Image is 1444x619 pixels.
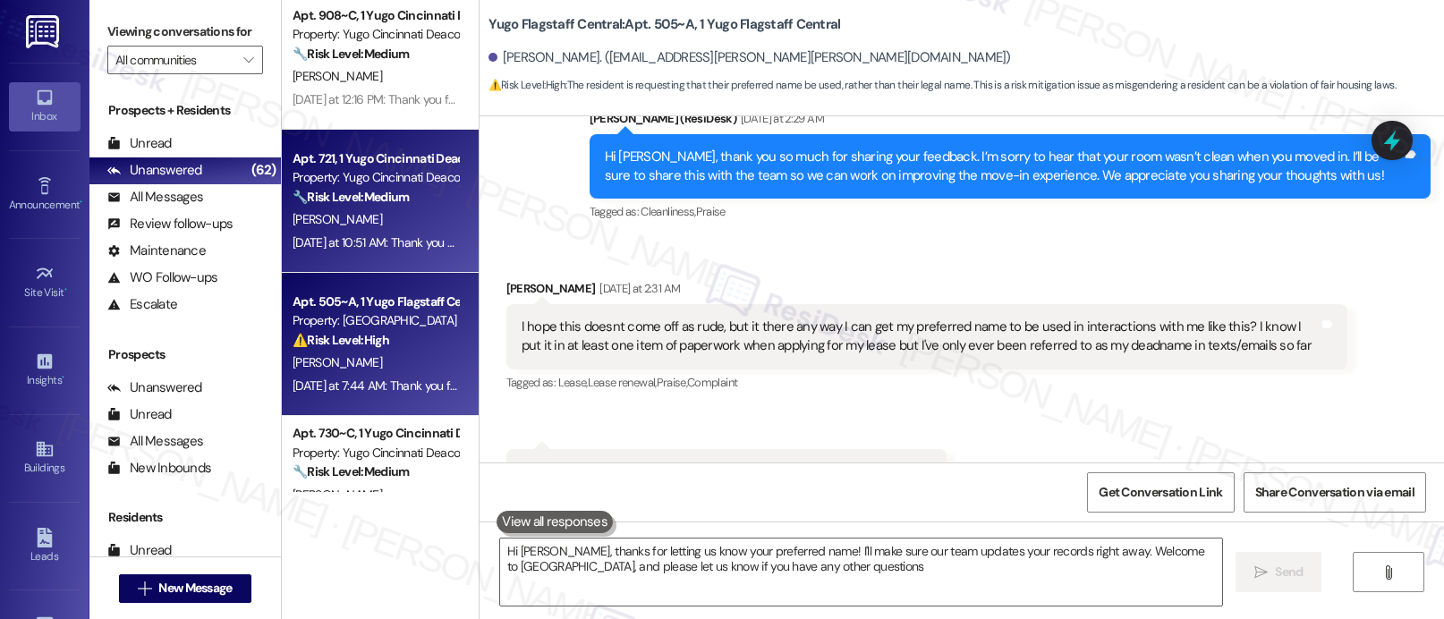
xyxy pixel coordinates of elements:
div: Unanswered [107,378,202,397]
div: (62) [247,157,281,184]
button: Get Conversation Link [1087,472,1234,513]
div: All Messages [107,188,203,207]
div: Unread [107,405,172,424]
div: Review follow-ups [107,215,233,233]
div: Tagged as: [506,369,1347,395]
span: : The resident is requesting that their preferred name be used, rather than their legal name. Thi... [488,76,1396,95]
div: Unread [107,541,172,560]
span: Praise [696,204,726,219]
img: ResiDesk Logo [26,15,63,48]
a: Inbox [9,82,81,131]
div: WO Follow-ups [107,268,217,287]
a: Leads [9,522,81,571]
div: [PERSON_NAME] [506,279,1347,304]
div: [DATE] at 2:31 AM [595,279,680,298]
span: Lease , [558,375,588,390]
i:  [243,53,253,67]
a: Insights • [9,346,81,394]
div: [PERSON_NAME]. ([EMAIL_ADDRESS][PERSON_NAME][PERSON_NAME][DOMAIN_NAME]) [488,48,1011,67]
span: Share Conversation via email [1255,483,1414,502]
div: Tagged as: [590,199,1431,225]
label: Viewing conversations for [107,18,263,46]
div: I hope this doesnt come off as rude, but it there any way I can get my preferred name to be used ... [522,318,1319,356]
a: Buildings [9,434,81,482]
button: New Message [119,574,251,603]
span: Send [1275,563,1303,581]
span: • [62,371,64,384]
div: Prospects + Residents [89,101,281,120]
div: Escalate [107,295,177,314]
div: Unanswered [107,161,202,180]
span: New Message [158,579,232,598]
div: Unread [107,134,172,153]
a: Site Visit • [9,259,81,307]
span: Cleanliness , [641,204,695,219]
div: New Inbounds [107,459,211,478]
span: Complaint [687,375,737,390]
textarea: Hi [PERSON_NAME], thanks for letting us know your preferred name! I'll make sure our team updates... [500,538,1222,606]
div: Hi [PERSON_NAME], thank you so much for sharing your feedback. I’m sorry to hear that your room w... [605,148,1402,186]
input: All communities [115,46,234,74]
i:  [1254,565,1268,580]
i:  [138,581,151,596]
span: Praise , [657,375,687,390]
span: • [80,196,82,208]
span: Get Conversation Link [1099,483,1222,502]
span: Lease renewal , [588,375,657,390]
button: Send [1236,552,1322,592]
div: [DATE] at 2:29 AM [736,109,824,128]
span: • [64,284,67,296]
div: [PERSON_NAME] (ResiDesk) [590,109,1431,134]
i:  [1381,565,1395,580]
div: Maintenance [107,242,206,260]
strong: ⚠️ Risk Level: High [488,78,565,92]
b: Yugo Flagstaff Central: Apt. 505~A, 1 Yugo Flagstaff Central [488,15,841,34]
div: Residents [89,508,281,527]
button: Share Conversation via email [1244,472,1426,513]
div: Prospects [89,345,281,364]
div: All Messages [107,432,203,451]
